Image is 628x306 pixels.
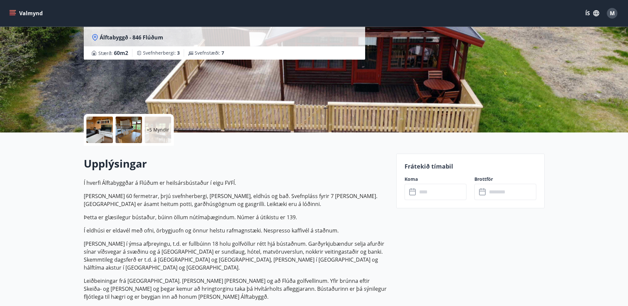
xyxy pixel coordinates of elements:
span: 60 m2 [114,49,128,57]
p: Frátekið tímabil [405,162,536,171]
span: Stærð : [98,49,128,57]
label: Brottför [474,176,536,182]
p: Leiðbeiningar frá [GEOGRAPHIC_DATA]. [PERSON_NAME] [PERSON_NAME] og að Flúða golfvellinum. Yfir b... [84,277,388,301]
p: [PERSON_NAME] í ýmsa afþreyingu, t.d. er fullbúinn 18 holu golfvöllur rétt hjá bústaðnum. Garðyrk... [84,240,388,272]
p: +5 Myndir [147,127,169,133]
span: Álftabyggð - 846 Flúðum [100,34,163,41]
button: ÍS [582,7,603,19]
p: Þetta er glæsilegur bústaður, búinn öllum nútímaþægindum. Númer á útikistu er 139. [84,213,388,221]
span: M [610,10,615,17]
span: 7 [221,50,224,56]
span: Svefnherbergi : [143,50,180,56]
p: Í hverfi Álftabyggðar á Flúðum er heilsársbústaður í eigu FVFÍ. [84,179,388,187]
h2: Upplýsingar [84,156,388,171]
span: Svefnstæði : [195,50,224,56]
p: [PERSON_NAME] 60 fermetrar, þrjú svefnherbergi, [PERSON_NAME], eldhús og bað. Svefnpláss fyrir 7 ... [84,192,388,208]
button: menu [8,7,45,19]
span: 3 [177,50,180,56]
button: M [604,5,620,21]
label: Koma [405,176,466,182]
p: Í eldhúsi er eldavél með ofni, örbygjuofn og önnur helstu rafmagnstæki. Nespresso kaffivél á stað... [84,227,388,234]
